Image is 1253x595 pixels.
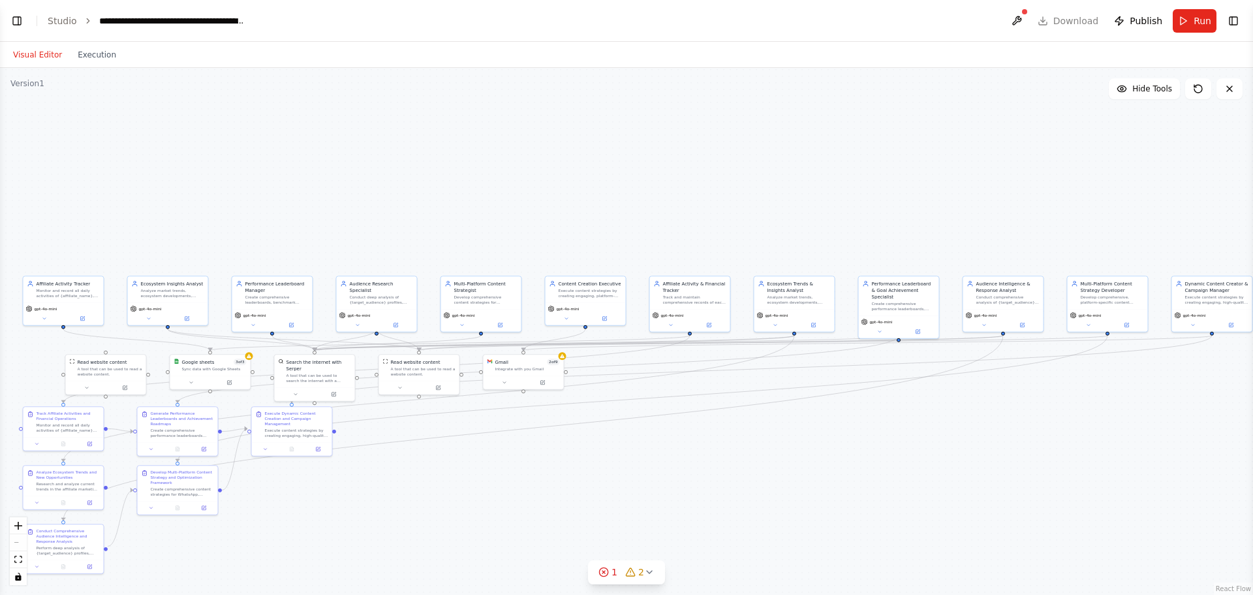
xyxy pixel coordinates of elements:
g: Edge from 8255ee29-115f-43ce-ac7f-e646ba4cf964 to f71865eb-22f8-43d1-922d-6ccd081529b4 [174,336,1111,462]
div: Track and maintain comprehensive records of each affiliate's daily activities, earnings, payout c... [663,295,726,305]
g: Edge from c50dc32b-69ec-4feb-912b-e8a37412a0ea to 3c17b29d-8377-4d67-87e6-7536a15a2974 [207,336,693,351]
button: Open in side panel [315,391,352,398]
div: React Flow controls [10,517,27,585]
button: zoom in [10,517,27,534]
div: Affiliate Activity & Financial Tracker [663,280,726,293]
button: Open in side panel [690,321,728,329]
div: Dynamic Content Creator & Campaign ManagerExecute content strategies by creating engaging, high-q... [1171,276,1253,332]
span: gpt-4o-mini [452,313,475,318]
span: gpt-4o-mini [974,313,997,318]
div: Audience Intelligence & Response AnalystConduct comprehensive analysis of {target_audience} profi... [963,276,1044,332]
g: Edge from 6f149e38-4c82-4f63-aff6-e47e36cab7ba to 6e1b995c-f55a-4bd7-b786-5352af182c18 [222,426,247,435]
g: Edge from 7dfb6472-75ac-4bc5-9174-9f59510a9097 to caa4ad4f-b6ab-4895-92de-edff94bce4e8 [60,336,797,462]
div: Ecosystem Trends & Insights AnalystAnalyze market trends, ecosystem developments, competitive lan... [754,276,835,332]
span: gpt-4o-mini [1183,313,1206,318]
div: Content Creation Executive [559,280,622,287]
button: Open in side panel [106,384,144,392]
a: React Flow attribution [1216,585,1251,592]
div: Search the internet with Serper [286,359,351,372]
div: Ecosystem Insights AnalystAnalyze market trends, ecosystem developments, competitive landscape, a... [127,276,209,326]
img: Google Sheets [174,359,179,364]
div: Content Creation ExecutiveExecute content strategies by creating engaging, platform-specific cont... [545,276,626,326]
button: toggle interactivity [10,568,27,585]
div: Performance Leaderboard ManagerCreate comprehensive leaderboards, benchmark {affiliate_name} agai... [232,276,313,332]
button: No output available [164,504,191,512]
div: Performance Leaderboard & Goal Achievement Specialist [872,280,935,300]
div: Track Affiliate Activities and Financial Operations [37,411,100,421]
button: No output available [50,563,77,571]
span: gpt-4o-mini [1079,313,1102,318]
button: Execution [70,47,124,63]
div: Conduct Comprehensive Audience Intelligence and Response Analysis [37,528,100,544]
div: A tool that can be used to read a website content. [78,366,142,377]
div: SerperDevToolSearch the internet with SerperA tool that can be used to search the internet with a... [274,354,356,402]
span: gpt-4o-mini [766,313,788,318]
div: Develop Multi-Platform Content Strategy and Optimization FrameworkCreate comprehensive content st... [137,465,219,515]
g: Edge from b7bf7bd0-4713-4c58-bf78-3b89f13dd83c to f71865eb-22f8-43d1-922d-6ccd081529b4 [108,487,133,550]
g: Edge from 8255ee29-115f-43ce-ac7f-e646ba4cf964 to 7ade3dbb-36a2-460d-b53f-02e90cc9b34d [311,336,1111,351]
div: Performance Leaderboard Manager [245,280,309,293]
div: Analyze market trends, ecosystem developments, competitive landscape, and emerging opportunities ... [141,288,204,298]
div: Gmail [495,359,508,365]
button: Open in side panel [1213,321,1250,329]
span: Run [1194,14,1211,27]
g: Edge from 39fc2a7c-9aeb-49b6-b52a-abee85daadfd to 7ade3dbb-36a2-460d-b53f-02e90cc9b34d [269,336,318,351]
g: Edge from e6723a97-2aea-4dbd-8b20-ccaf4000a8cd to cc9c5126-9576-41eb-92da-057bef586c25 [520,336,1215,351]
div: Develop comprehensive, platform-specific content strategies for WhatsApp, LinkedIn, Facebook, Ins... [1081,295,1144,305]
div: Affiliate Activity Tracker [37,280,100,287]
img: SerperDevTool [279,359,284,364]
button: Open in side panel [482,321,519,329]
div: Execute content strategies by creating engaging, high-quality content for WhatsApp, LinkedIn, Fac... [1185,295,1248,305]
button: Open in side panel [1108,321,1145,329]
div: A tool that can be used to search the internet with a search_query. Supports different search typ... [286,373,351,383]
g: Edge from 4189cb61-1b2d-459c-a6b6-48aa05f30cbe to 6f149e38-4c82-4f63-aff6-e47e36cab7ba [174,336,902,403]
g: Edge from 2b0b187d-9c43-4887-a28f-ed99c00f5651 to 0cde6477-7a0c-4994-ad33-eee6fdd35640 [164,329,422,351]
button: Open in side panel [273,321,310,329]
div: Monitor and record all daily activities of {affiliate_name}, track earnings, calculate payouts, m... [37,288,100,298]
button: Open in side panel [78,440,101,448]
button: Open in side panel [193,445,215,453]
div: Conduct deep analysis of {target_audience} profiles, track responses to previous content campaign... [350,295,413,305]
g: Edge from 7a1de655-cfa5-48e2-9ec4-d9f8841ebbd7 to cc9c5126-9576-41eb-92da-057bef586c25 [520,329,589,351]
div: Develop Multi-Platform Content Strategy and Optimization Framework [151,470,214,485]
div: Read website content [78,359,127,365]
button: Run [1173,9,1216,33]
div: Perform deep analysis of {target_audience} profiles, behavioral patterns, and engagement preferen... [37,545,100,556]
div: Execute Dynamic Content Creation and Campaign ManagementExecute content strategies by creating en... [251,406,333,457]
g: Edge from 5fc0cefe-0930-4fe0-9c64-5374d3e5409c to 6f149e38-4c82-4f63-aff6-e47e36cab7ba [108,426,133,435]
div: Monitor and record all daily activities of {affiliate_name} including earnings tracking, payout c... [37,423,100,433]
button: No output available [50,440,77,448]
button: Show right sidebar [1224,12,1243,30]
div: Create comprehensive performance leaderboards, benchmark {affiliate_name} against industry standa... [872,301,935,312]
div: Analyze Ecosystem Trends and New Opportunities [37,470,100,480]
button: Open in side panel [211,379,248,387]
div: Analyze Ecosystem Trends and New OpportunitiesResearch and analyze current trends in the affiliat... [23,465,104,510]
div: Create comprehensive leaderboards, benchmark {affiliate_name} against industry standards, analyze... [245,295,309,305]
span: Publish [1130,14,1162,27]
div: Read website content [391,359,441,365]
button: 12 [588,560,665,585]
g: Edge from f71865eb-22f8-43d1-922d-6ccd081529b4 to 6e1b995c-f55a-4bd7-b786-5352af182c18 [222,426,247,494]
button: Open in side panel [168,315,206,323]
div: Conduct comprehensive analysis of {target_audience} profiles, track responses to previous content... [976,295,1040,305]
div: Version 1 [10,78,44,89]
button: Open in side panel [307,445,329,453]
div: Audience Research SpecialistConduct deep analysis of {target_audience} profiles, track responses ... [336,276,418,332]
button: Open in side panel [377,321,414,329]
span: Number of enabled actions [234,359,246,365]
button: fit view [10,551,27,568]
button: Publish [1109,9,1168,33]
img: Gmail [487,359,493,364]
button: Open in side panel [64,315,101,323]
g: Edge from e6723a97-2aea-4dbd-8b20-ccaf4000a8cd to 6e1b995c-f55a-4bd7-b786-5352af182c18 [288,336,1215,403]
span: gpt-4o-mini [557,306,580,312]
button: No output available [164,445,191,453]
span: gpt-4o-mini [870,319,893,325]
button: Open in side panel [193,504,215,512]
g: Edge from 7ccf92f2-38a0-4bce-afd9-c21285c2d27c to 7ade3dbb-36a2-460d-b53f-02e90cc9b34d [311,329,380,351]
div: Sync data with Google Sheets [182,366,247,372]
button: Visual Editor [5,47,70,63]
img: ScrapeWebsiteTool [70,359,75,364]
div: Research and analyze current trends in the affiliate marketing ecosystem, identify emerging oppor... [37,481,100,492]
span: gpt-4o-mini [661,313,684,318]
